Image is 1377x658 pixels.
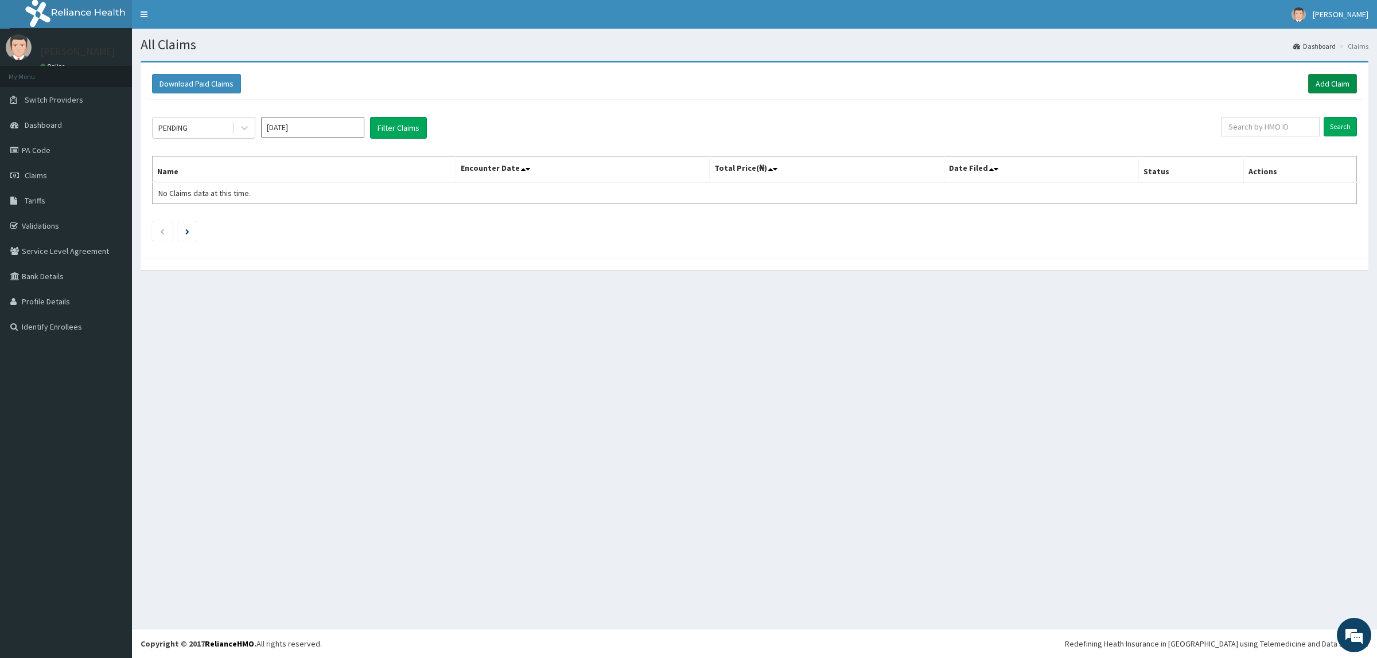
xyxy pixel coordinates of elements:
span: We're online! [67,144,158,260]
a: Dashboard [1293,41,1336,51]
textarea: Type your message and hit 'Enter' [6,313,219,353]
footer: All rights reserved. [132,629,1377,658]
div: Chat with us now [60,64,193,79]
a: Previous page [160,226,165,236]
th: Encounter Date [456,156,709,183]
a: RelianceHMO [205,639,254,649]
img: User Image [1292,7,1306,22]
li: Claims [1337,41,1368,51]
p: [PERSON_NAME] [40,46,115,57]
th: Date Filed [944,156,1139,183]
input: Search [1324,117,1357,136]
th: Actions [1243,156,1356,183]
input: Select Month and Year [261,117,364,138]
strong: Copyright © 2017 . [141,639,256,649]
th: Total Price(₦) [709,156,944,183]
div: Minimize live chat window [188,6,216,33]
img: d_794563401_company_1708531726252_794563401 [21,57,46,86]
span: [PERSON_NAME] [1313,9,1368,19]
a: Next page [185,226,189,236]
h1: All Claims [141,37,1368,52]
th: Status [1138,156,1243,183]
span: Dashboard [25,120,62,130]
input: Search by HMO ID [1221,117,1320,136]
span: Claims [25,170,47,181]
th: Name [153,156,456,183]
span: No Claims data at this time. [158,188,251,198]
div: PENDING [158,122,188,134]
span: Tariffs [25,195,45,206]
img: User Image [6,34,32,60]
div: Redefining Heath Insurance in [GEOGRAPHIC_DATA] using Telemedicine and Data Science! [1065,638,1368,649]
a: Add Claim [1308,74,1357,93]
button: Filter Claims [370,117,427,139]
a: Online [40,62,68,70]
span: Switch Providers [25,95,83,105]
button: Download Paid Claims [152,74,241,93]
